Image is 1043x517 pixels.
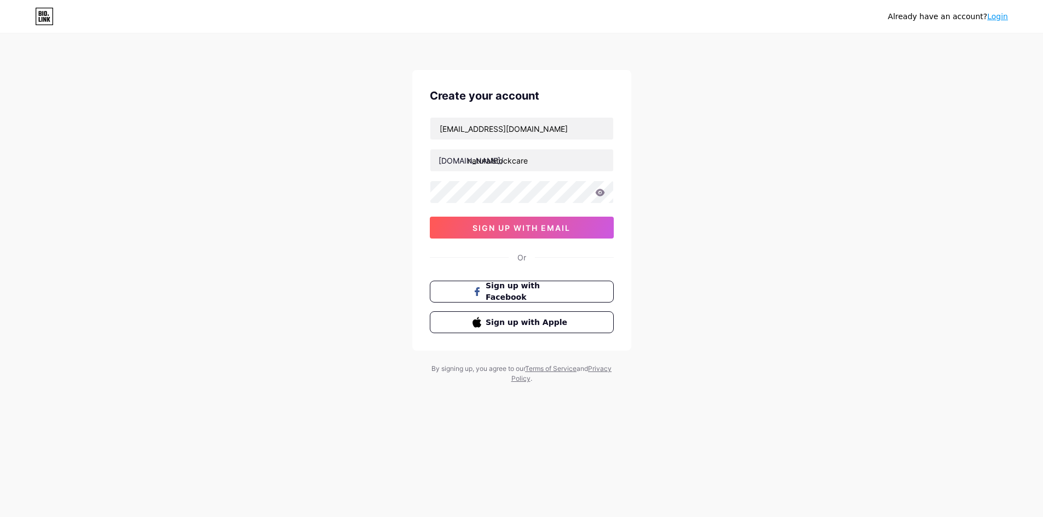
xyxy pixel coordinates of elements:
button: Sign up with Apple [430,311,614,333]
div: By signing up, you agree to our and . [429,364,615,384]
input: Email [430,118,613,140]
div: Create your account [430,88,614,104]
div: Already have an account? [888,11,1008,22]
span: sign up with email [472,223,571,233]
input: username [430,149,613,171]
button: Sign up with Facebook [430,281,614,303]
a: Terms of Service [525,364,577,373]
button: sign up with email [430,217,614,239]
a: Login [987,12,1008,21]
div: [DOMAIN_NAME]/ [439,155,503,166]
div: Or [517,252,526,263]
span: Sign up with Facebook [486,280,571,303]
span: Sign up with Apple [486,317,571,328]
